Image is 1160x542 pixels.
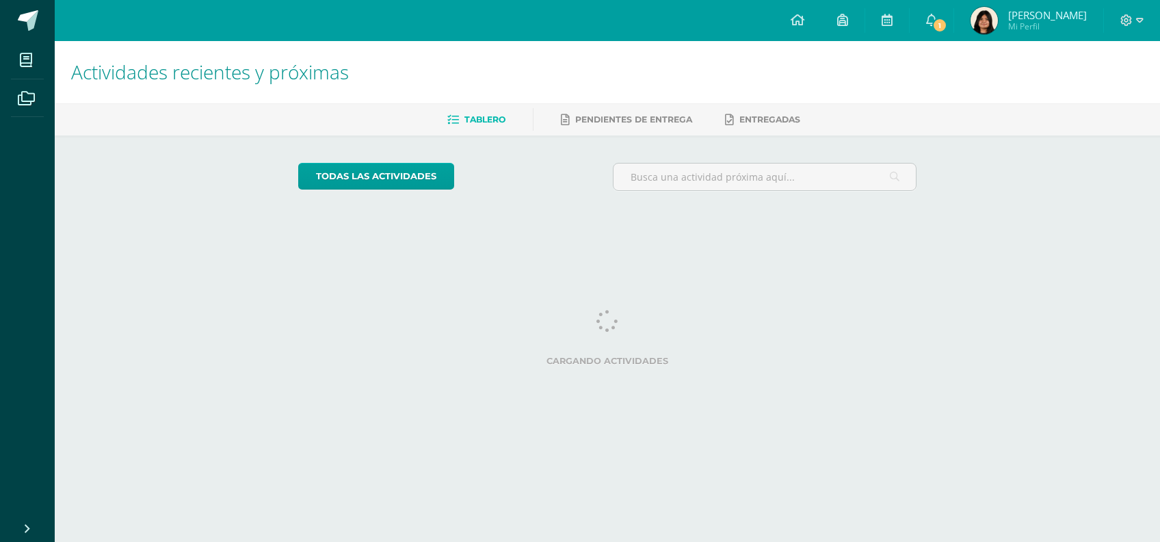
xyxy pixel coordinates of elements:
img: dce0b1ed9de55400785d98fcaf3680bd.png [971,7,998,34]
span: Entregadas [739,114,800,125]
span: Mi Perfil [1008,21,1087,32]
span: 1 [932,18,947,33]
label: Cargando actividades [298,356,917,366]
input: Busca una actividad próxima aquí... [614,164,917,190]
span: Actividades recientes y próximas [71,59,349,85]
span: Pendientes de entrega [575,114,692,125]
a: Tablero [447,109,505,131]
a: todas las Actividades [298,163,454,190]
a: Pendientes de entrega [561,109,692,131]
span: [PERSON_NAME] [1008,8,1087,22]
a: Entregadas [725,109,800,131]
span: Tablero [464,114,505,125]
